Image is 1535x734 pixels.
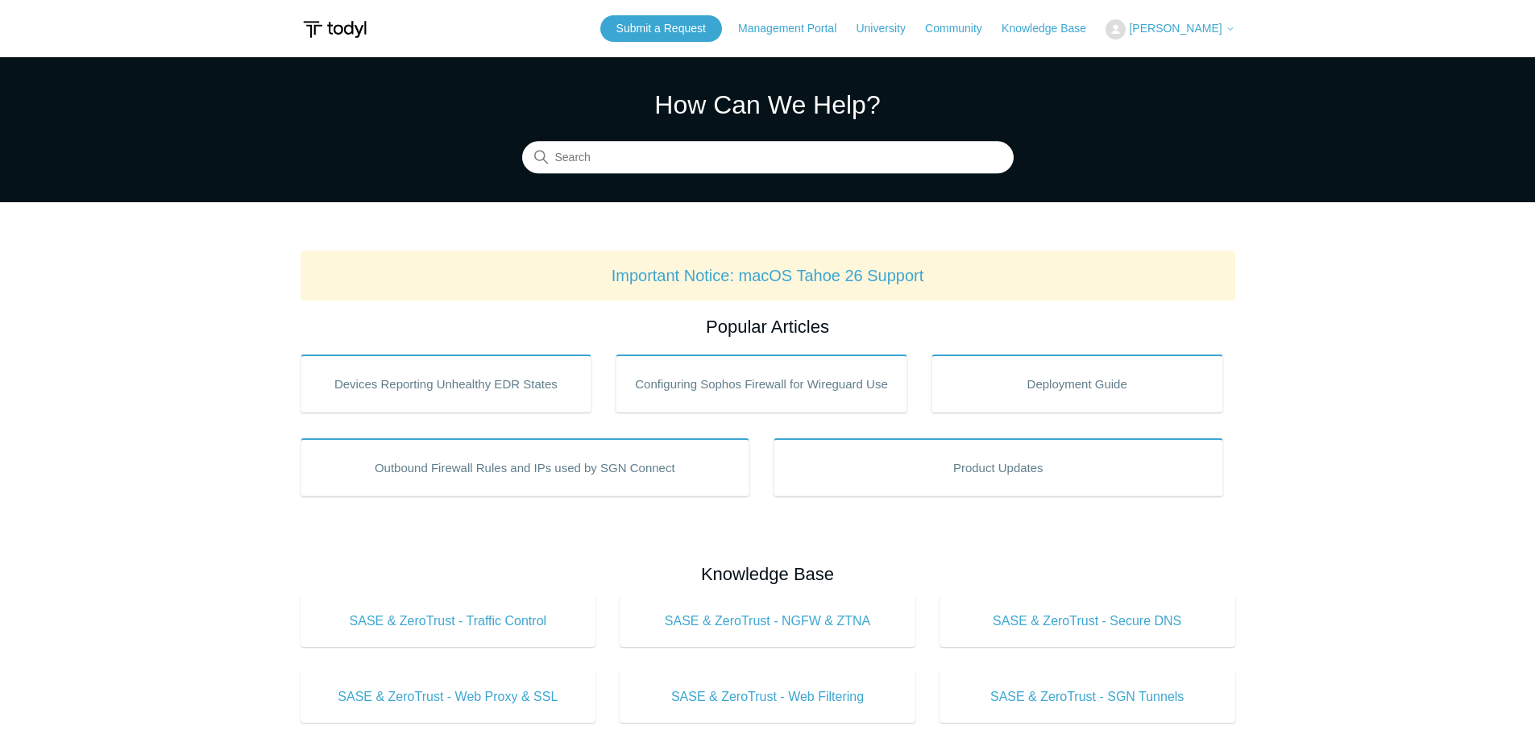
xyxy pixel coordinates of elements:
a: SASE & ZeroTrust - Web Proxy & SSL [301,671,596,723]
span: SASE & ZeroTrust - Web Filtering [644,687,891,707]
span: SASE & ZeroTrust - NGFW & ZTNA [644,612,891,631]
a: SASE & ZeroTrust - NGFW & ZTNA [620,595,915,647]
span: SASE & ZeroTrust - Traffic Control [325,612,572,631]
a: Community [925,20,998,37]
a: SASE & ZeroTrust - Traffic Control [301,595,596,647]
a: Configuring Sophos Firewall for Wireguard Use [616,355,907,413]
a: Important Notice: macOS Tahoe 26 Support [612,267,924,284]
a: Knowledge Base [1002,20,1102,37]
a: SASE & ZeroTrust - Web Filtering [620,671,915,723]
a: SASE & ZeroTrust - Secure DNS [940,595,1235,647]
span: SASE & ZeroTrust - Web Proxy & SSL [325,687,572,707]
a: Devices Reporting Unhealthy EDR States [301,355,592,413]
a: Outbound Firewall Rules and IPs used by SGN Connect [301,438,750,496]
button: [PERSON_NAME] [1106,19,1234,39]
a: Management Portal [738,20,853,37]
img: Todyl Support Center Help Center home page [301,15,369,44]
span: SASE & ZeroTrust - Secure DNS [964,612,1211,631]
a: University [856,20,921,37]
span: SASE & ZeroTrust - SGN Tunnels [964,687,1211,707]
h2: Knowledge Base [301,561,1235,587]
a: Product Updates [774,438,1223,496]
h2: Popular Articles [301,313,1235,340]
a: Deployment Guide [931,355,1223,413]
span: [PERSON_NAME] [1129,22,1222,35]
a: Submit a Request [600,15,722,42]
a: SASE & ZeroTrust - SGN Tunnels [940,671,1235,723]
h1: How Can We Help? [522,85,1014,124]
input: Search [522,142,1014,174]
